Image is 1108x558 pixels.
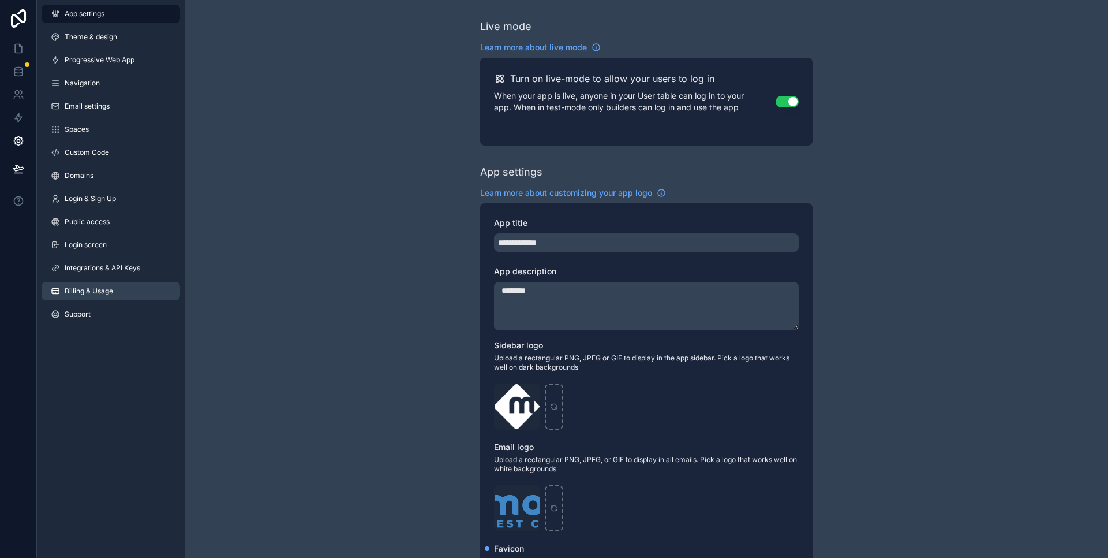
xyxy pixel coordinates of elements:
span: Progressive Web App [65,55,134,65]
a: Public access [42,213,180,231]
a: Custom Code [42,143,180,162]
span: Learn more about customizing your app logo [480,187,652,199]
span: Integrations & API Keys [65,263,140,273]
span: Sidebar logo [494,340,543,350]
div: App settings [480,164,542,180]
span: Login screen [65,240,107,250]
span: App title [494,218,527,228]
span: App description [494,266,556,276]
a: Navigation [42,74,180,92]
span: Theme & design [65,32,117,42]
span: Navigation [65,79,100,88]
span: Spaces [65,125,89,134]
a: Billing & Usage [42,282,180,300]
span: Favicon [494,544,524,553]
span: Learn more about live mode [480,42,587,53]
span: Email logo [494,442,534,452]
span: Billing & Usage [65,287,113,296]
a: Integrations & API Keys [42,259,180,277]
a: Login & Sign Up [42,189,180,208]
p: When your app is live, anyone in your User table can log in to your app. When in test-mode only b... [494,90,776,113]
span: Support [65,310,91,319]
a: Email settings [42,97,180,116]
span: Upload a rectangular PNG, JPEG or GIF to display in the app sidebar. Pick a logo that works well ... [494,354,799,372]
a: Login screen [42,236,180,254]
span: Upload a rectangular PNG, JPEG, or GIF to display in all emails. Pick a logo that works well on w... [494,455,799,474]
a: Learn more about live mode [480,42,601,53]
a: Theme & design [42,28,180,46]
span: Domains [65,171,93,180]
a: Domains [42,166,180,185]
span: App settings [65,9,104,18]
span: Public access [65,217,110,226]
a: App settings [42,5,180,23]
a: Spaces [42,120,180,139]
a: Progressive Web App [42,51,180,69]
div: Live mode [480,18,531,35]
span: Login & Sign Up [65,194,116,203]
a: Learn more about customizing your app logo [480,187,666,199]
h2: Turn on live-mode to allow your users to log in [510,72,714,85]
a: Support [42,305,180,323]
span: Email settings [65,102,110,111]
span: Custom Code [65,148,109,157]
